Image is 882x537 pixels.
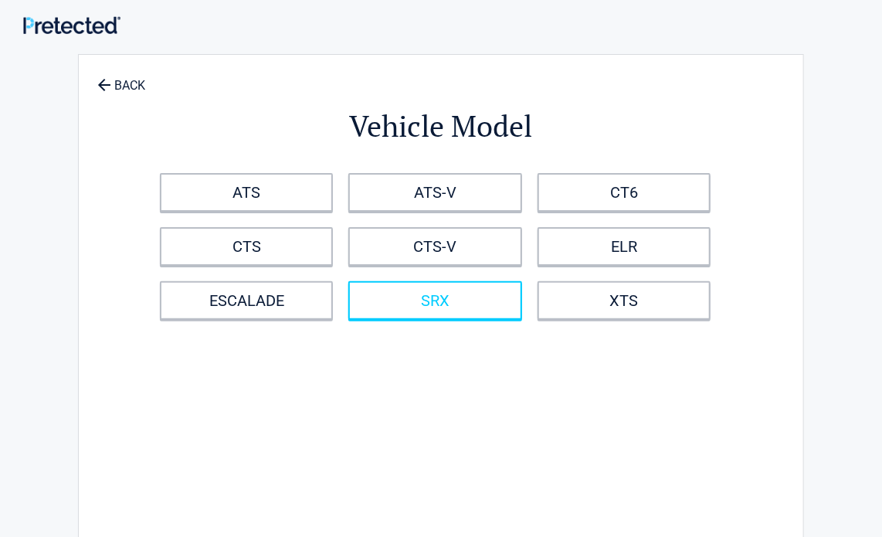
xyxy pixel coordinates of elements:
img: Main Logo [23,16,120,34]
a: SRX [348,281,521,320]
a: CTS [160,227,333,266]
a: XTS [538,281,711,320]
a: ELR [538,227,711,266]
a: ATS-V [348,173,521,212]
a: ESCALADE [160,281,333,320]
a: ATS [160,173,333,212]
h2: Vehicle Model [164,107,718,146]
a: BACK [94,65,148,92]
a: CT6 [538,173,711,212]
a: CTS-V [348,227,521,266]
